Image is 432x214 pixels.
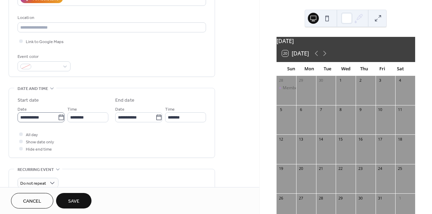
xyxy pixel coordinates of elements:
div: Sat [391,62,410,76]
div: 8 [338,107,343,112]
span: Date [18,106,27,113]
div: 22 [338,166,343,171]
div: 28 [318,195,323,201]
div: 12 [279,136,284,142]
div: 20 [298,166,303,171]
div: 29 [338,195,343,201]
div: 11 [397,107,402,112]
div: 26 [279,195,284,201]
div: Fri [373,62,391,76]
span: Link to Google Maps [26,38,64,45]
div: 29 [298,78,303,83]
div: 7 [318,107,323,112]
div: 23 [358,166,363,171]
div: End date [115,97,134,104]
button: 20[DATE] [280,49,311,58]
div: Members Day [283,85,310,91]
div: Sun [282,62,300,76]
div: 27 [298,195,303,201]
div: 31 [378,195,383,201]
div: 16 [358,136,363,142]
div: 10 [378,107,383,112]
div: 14 [318,136,323,142]
span: Date and time [18,85,48,92]
div: 5 [279,107,284,112]
div: 6 [298,107,303,112]
span: Cancel [23,198,41,205]
button: Save [56,193,91,208]
span: Show date only [26,139,54,146]
span: Hide end time [26,146,52,153]
div: 30 [318,78,323,83]
div: 2 [358,78,363,83]
div: 1 [397,195,402,201]
div: Wed [337,62,355,76]
div: Members Day [277,85,296,91]
span: Time [67,106,77,113]
div: 17 [378,136,383,142]
div: 30 [358,195,363,201]
div: Thu [355,62,373,76]
div: 25 [397,166,402,171]
div: 13 [298,136,303,142]
span: Recurring event [18,166,54,173]
div: 19 [279,166,284,171]
div: 4 [397,78,402,83]
div: 1 [338,78,343,83]
div: 28 [279,78,284,83]
div: Start date [18,97,39,104]
div: Event color [18,53,69,60]
div: 15 [338,136,343,142]
div: 3 [378,78,383,83]
div: Mon [300,62,318,76]
div: 18 [397,136,402,142]
span: Date [115,106,125,113]
div: Location [18,14,205,21]
div: Tue [318,62,337,76]
div: 21 [318,166,323,171]
span: Save [68,198,79,205]
div: 9 [358,107,363,112]
span: All day [26,131,38,139]
div: 24 [378,166,383,171]
div: [DATE] [277,37,415,45]
button: Cancel [11,193,53,208]
span: Time [165,106,175,113]
span: Do not repeat [20,180,46,187]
